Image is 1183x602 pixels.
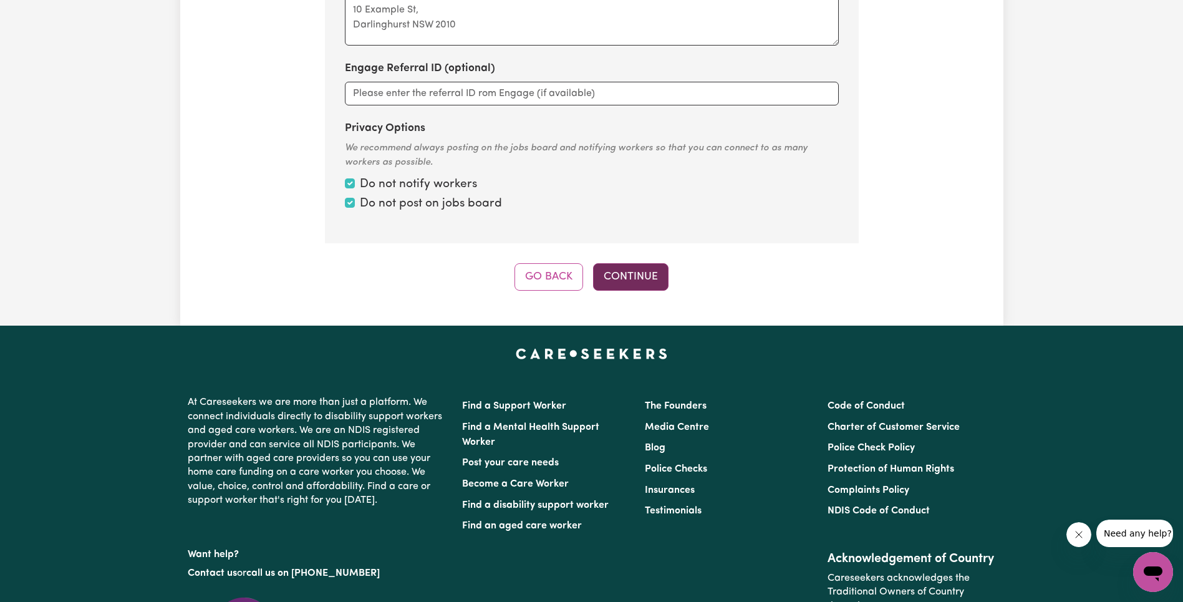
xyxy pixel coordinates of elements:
[828,443,915,453] a: Police Check Policy
[188,543,447,561] p: Want help?
[246,568,380,578] a: call us on [PHONE_NUMBER]
[345,82,839,105] input: Please enter the referral ID rom Engage (if available)
[514,263,583,291] button: Go Back
[645,422,709,432] a: Media Centre
[462,479,569,489] a: Become a Care Worker
[462,401,566,411] a: Find a Support Worker
[360,195,502,213] label: Do not post on jobs board
[828,422,960,432] a: Charter of Customer Service
[345,61,495,77] label: Engage Referral ID (optional)
[188,561,447,585] p: or
[828,506,930,516] a: NDIS Code of Conduct
[828,551,995,566] h2: Acknowledgement of Country
[188,568,237,578] a: Contact us
[462,500,609,510] a: Find a disability support worker
[645,464,707,474] a: Police Checks
[645,401,707,411] a: The Founders
[645,506,702,516] a: Testimonials
[828,401,905,411] a: Code of Conduct
[462,458,559,468] a: Post your care needs
[1096,520,1173,547] iframe: Message from company
[462,422,599,447] a: Find a Mental Health Support Worker
[1133,552,1173,592] iframe: Button to launch messaging window
[828,485,909,495] a: Complaints Policy
[345,120,425,137] label: Privacy Options
[516,348,667,358] a: Careseekers home page
[645,443,665,453] a: Blog
[188,391,447,512] p: At Careseekers we are more than just a platform. We connect individuals directly to disability su...
[345,142,839,170] div: We recommend always posting on the jobs board and notifying workers so that you can connect to as...
[645,485,695,495] a: Insurances
[1066,522,1091,547] iframe: Close message
[828,464,954,474] a: Protection of Human Rights
[360,176,477,194] label: Do not notify workers
[593,263,669,291] button: Continue
[462,521,582,531] a: Find an aged care worker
